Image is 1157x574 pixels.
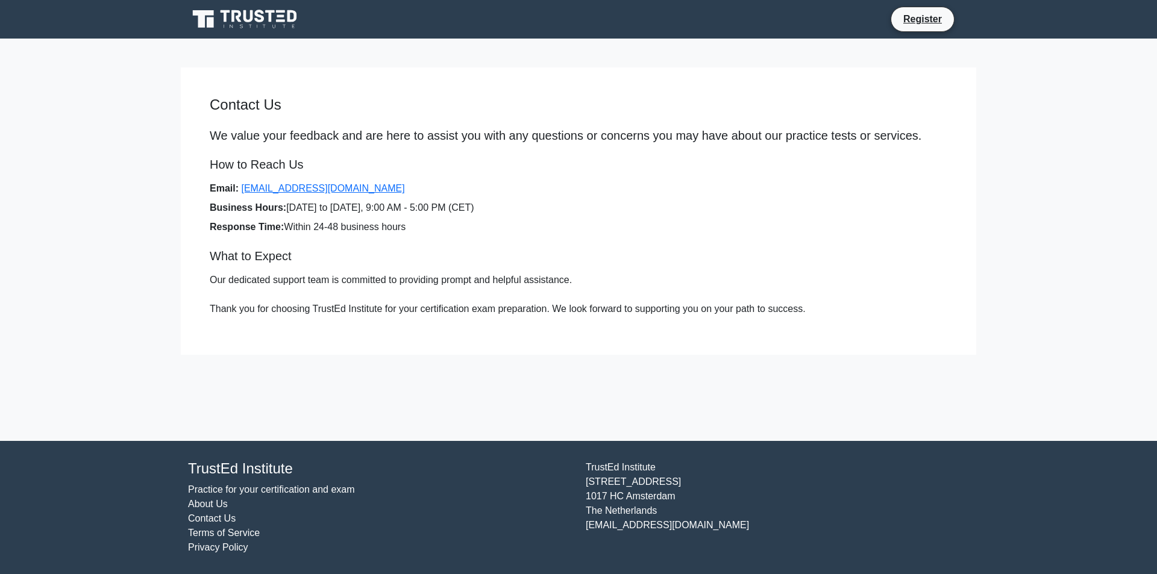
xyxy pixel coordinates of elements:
[241,183,404,193] a: [EMAIL_ADDRESS][DOMAIN_NAME]
[210,222,284,232] strong: Response Time:
[188,513,236,523] a: Contact Us
[210,96,947,114] h4: Contact Us
[210,302,947,316] p: Thank you for choosing TrustEd Institute for your certification exam preparation. We look forward...
[210,157,947,172] h5: How to Reach Us
[210,220,947,234] li: Within 24-48 business hours
[578,460,976,555] div: TrustEd Institute [STREET_ADDRESS] 1017 HC Amsterdam The Netherlands [EMAIL_ADDRESS][DOMAIN_NAME]
[188,484,355,494] a: Practice for your certification and exam
[210,183,239,193] strong: Email:
[188,460,571,478] h4: TrustEd Institute
[188,528,260,538] a: Terms of Service
[210,202,286,213] strong: Business Hours:
[210,201,947,215] li: [DATE] to [DATE], 9:00 AM - 5:00 PM (CET)
[188,542,248,552] a: Privacy Policy
[896,11,949,27] a: Register
[210,273,947,287] p: Our dedicated support team is committed to providing prompt and helpful assistance.
[210,128,947,143] p: We value your feedback and are here to assist you with any questions or concerns you may have abo...
[188,499,228,509] a: About Us
[210,249,947,263] h5: What to Expect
